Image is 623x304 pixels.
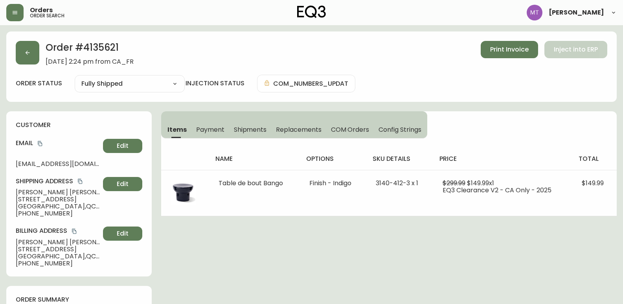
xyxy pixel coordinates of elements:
[171,180,196,205] img: d4613252-5223-49c4-9f7b-afcd127a315fOptional[Bongo-Stool-3140-413-3-Indigo-LP-2.jpg].jpg
[481,41,538,58] button: Print Invoice
[117,142,129,150] span: Edit
[46,58,134,65] span: [DATE] 2:24 pm from CA_FR
[16,189,100,196] span: [PERSON_NAME] [PERSON_NAME]
[16,210,100,217] span: [PHONE_NUMBER]
[309,180,357,187] li: Finish - Indigo
[443,186,551,195] span: EQ3 Clearance V2 - CA Only - 2025
[16,160,100,168] span: [EMAIL_ADDRESS][DOMAIN_NAME]
[373,155,427,163] h4: sku details
[16,203,100,210] span: [GEOGRAPHIC_DATA] , QC , H2G 2J1 , CA
[186,79,244,88] h4: injection status
[117,229,129,238] span: Edit
[579,155,610,163] h4: total
[297,6,326,18] img: logo
[196,125,224,134] span: Payment
[549,9,604,16] span: [PERSON_NAME]
[16,227,100,235] h4: Billing Address
[331,125,369,134] span: COM Orders
[276,125,321,134] span: Replacements
[582,179,604,188] span: $149.99
[103,177,142,191] button: Edit
[16,79,62,88] label: order status
[70,227,78,235] button: copy
[527,5,542,20] img: 397d82b7ede99da91c28605cdd79fceb
[306,155,360,163] h4: options
[16,177,100,186] h4: Shipping Address
[16,196,100,203] span: [STREET_ADDRESS]
[16,295,142,304] h4: order summary
[16,139,100,147] h4: Email
[215,155,294,163] h4: name
[103,227,142,241] button: Edit
[16,253,100,260] span: [GEOGRAPHIC_DATA] , QC , H2G 2J1 , CA
[16,239,100,246] span: [PERSON_NAME] [PERSON_NAME]
[167,125,187,134] span: Items
[117,180,129,188] span: Edit
[490,45,529,54] span: Print Invoice
[30,7,53,13] span: Orders
[16,260,100,267] span: [PHONE_NUMBER]
[467,179,494,188] span: $149.99 x 1
[76,177,84,185] button: copy
[439,155,566,163] h4: price
[46,41,134,58] h2: Order # 4135621
[30,13,64,18] h5: order search
[376,179,418,188] span: 3140-412-3 x 1
[16,246,100,253] span: [STREET_ADDRESS]
[443,179,465,188] span: $299.99
[16,121,142,129] h4: customer
[234,125,267,134] span: Shipments
[219,179,283,188] span: Table de bout Bango
[103,139,142,153] button: Edit
[379,125,421,134] span: Config Strings
[36,140,44,147] button: copy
